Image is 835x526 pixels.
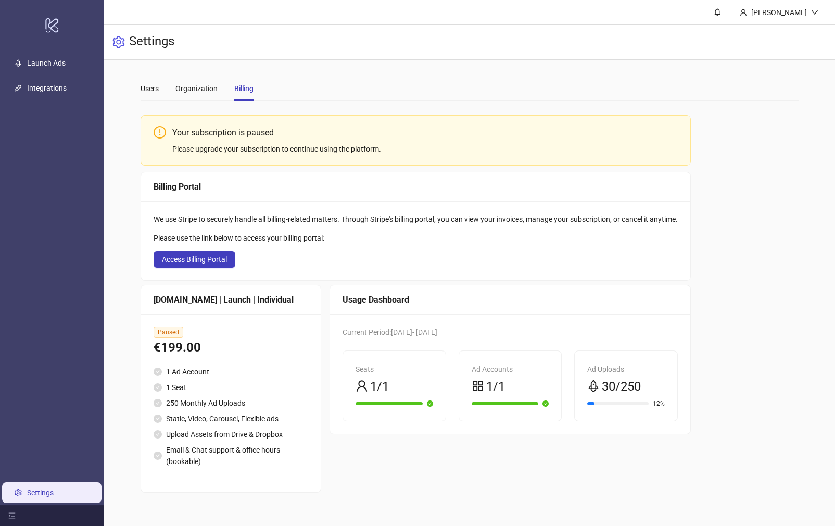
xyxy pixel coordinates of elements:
span: rocket [587,380,600,392]
li: 1 Seat [154,382,308,393]
li: Static, Video, Carousel, Flexible ads [154,413,308,424]
span: check-circle [154,383,162,392]
span: check-circle [542,400,549,407]
a: Launch Ads [27,59,66,67]
span: down [811,9,818,16]
span: 1/1 [370,377,389,397]
span: setting [112,36,125,48]
div: Your subscription is paused [172,126,678,139]
li: 1 Ad Account [154,366,308,378]
div: €199.00 [154,338,308,358]
div: Please upgrade your subscription to continue using the platform. [172,143,678,155]
span: menu-fold [8,512,16,519]
div: We use Stripe to securely handle all billing-related matters. Through Stripe's billing portal, yo... [154,214,678,225]
span: check-circle [427,400,433,407]
h3: Settings [129,33,174,51]
span: Paused [154,327,183,338]
span: Current Period: [DATE] - [DATE] [343,328,437,336]
span: check-circle [154,368,162,376]
span: check-circle [154,415,162,423]
span: 12% [653,400,665,407]
li: Upload Assets from Drive & Dropbox [154,429,308,440]
div: Organization [175,83,218,94]
div: Users [141,83,159,94]
span: 30/250 [602,377,641,397]
div: Billing [234,83,254,94]
span: bell [714,8,721,16]
span: exclamation-circle [154,126,166,139]
li: 250 Monthly Ad Uploads [154,397,308,409]
span: user [356,380,368,392]
a: Settings [27,489,54,497]
span: check-circle [154,399,162,407]
span: user [740,9,747,16]
span: appstore [472,380,484,392]
span: 1/1 [486,377,505,397]
div: Ad Accounts [472,364,549,375]
div: Please use the link below to access your billing portal: [154,232,678,244]
span: check-circle [154,452,162,460]
div: [PERSON_NAME] [747,7,811,18]
div: Billing Portal [154,180,678,193]
button: Access Billing Portal [154,251,235,268]
div: Usage Dashboard [343,293,678,306]
div: Ad Uploads [587,364,665,375]
span: Access Billing Portal [162,255,227,264]
div: Seats [356,364,433,375]
li: Email & Chat support & office hours (bookable) [154,444,308,467]
a: Integrations [27,84,67,92]
span: check-circle [154,430,162,439]
div: [DOMAIN_NAME] | Launch | Individual [154,293,308,306]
